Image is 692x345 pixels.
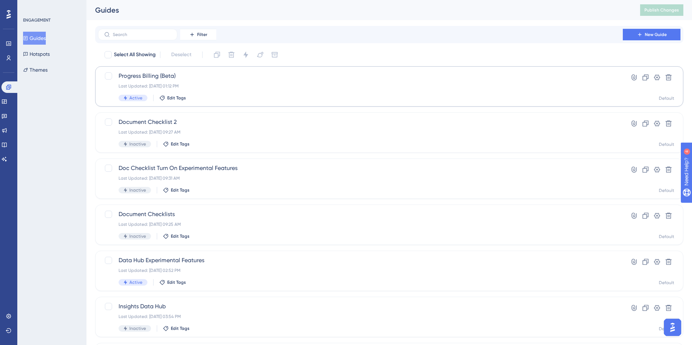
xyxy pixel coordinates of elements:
[167,95,186,101] span: Edit Tags
[119,118,602,126] span: Document Checklist 2
[659,95,674,101] div: Default
[159,279,186,285] button: Edit Tags
[23,17,50,23] div: ENGAGEMENT
[167,279,186,285] span: Edit Tags
[119,175,602,181] div: Last Updated: [DATE] 09:31 AM
[163,187,190,193] button: Edit Tags
[662,317,683,338] iframe: UserGuiding AI Assistant Launcher
[163,141,190,147] button: Edit Tags
[659,280,674,286] div: Default
[95,5,622,15] div: Guides
[129,326,146,331] span: Inactive
[659,234,674,239] div: Default
[159,95,186,101] button: Edit Tags
[129,187,146,193] span: Inactive
[129,279,142,285] span: Active
[163,233,190,239] button: Edit Tags
[171,187,190,193] span: Edit Tags
[659,142,674,147] div: Default
[171,141,190,147] span: Edit Tags
[165,48,198,61] button: Deselect
[171,326,190,331] span: Edit Tags
[640,4,683,16] button: Publish Changes
[129,141,146,147] span: Inactive
[180,29,216,40] button: Filter
[119,221,602,227] div: Last Updated: [DATE] 09:25 AM
[119,129,602,135] div: Last Updated: [DATE] 09:27 AM
[659,188,674,193] div: Default
[119,164,602,172] span: Doc Checklist Turn On Experimental Features
[23,32,46,45] button: Guides
[645,32,667,37] span: New Guide
[17,2,45,10] span: Need Help?
[129,95,142,101] span: Active
[119,210,602,219] span: Document Checklists
[113,32,171,37] input: Search
[50,4,52,9] div: 4
[163,326,190,331] button: Edit Tags
[623,29,680,40] button: New Guide
[659,326,674,332] div: Default
[197,32,207,37] span: Filter
[119,302,602,311] span: Insights Data Hub
[23,48,50,61] button: Hotspots
[119,72,602,80] span: Progress Billing (Beta)
[119,268,602,273] div: Last Updated: [DATE] 02:52 PM
[644,7,679,13] span: Publish Changes
[129,233,146,239] span: Inactive
[119,83,602,89] div: Last Updated: [DATE] 01:12 PM
[119,314,602,319] div: Last Updated: [DATE] 03:54 PM
[171,233,190,239] span: Edit Tags
[114,50,156,59] span: Select All Showing
[23,63,48,76] button: Themes
[119,256,602,265] span: Data Hub Experimental Features
[171,50,191,59] span: Deselect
